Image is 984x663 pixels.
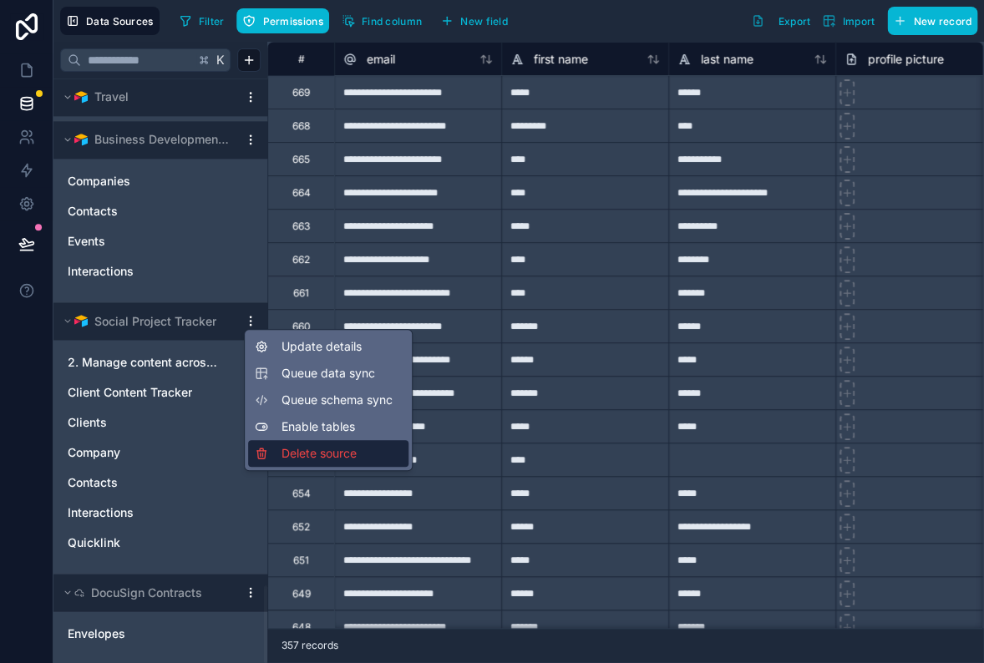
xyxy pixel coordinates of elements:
[248,413,408,440] div: Enable tables
[282,365,402,382] span: Queue data sync
[255,365,402,382] button: Queue data sync
[255,392,402,408] button: Queue schema sync
[248,440,408,467] div: Delete source
[282,392,402,408] span: Queue schema sync
[248,333,408,360] div: Update details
